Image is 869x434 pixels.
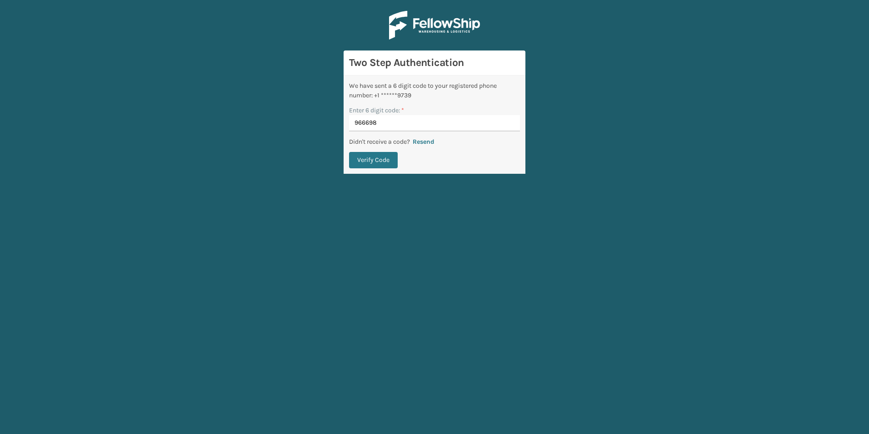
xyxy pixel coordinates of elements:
img: Logo [389,11,480,40]
div: We have sent a 6 digit code to your registered phone number: +1 ******9739 [349,81,520,100]
label: Enter 6 digit code: [349,106,404,115]
h3: Two Step Authentication [349,56,520,70]
p: Didn't receive a code? [349,137,410,146]
button: Verify Code [349,152,398,168]
button: Resend [410,138,437,146]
